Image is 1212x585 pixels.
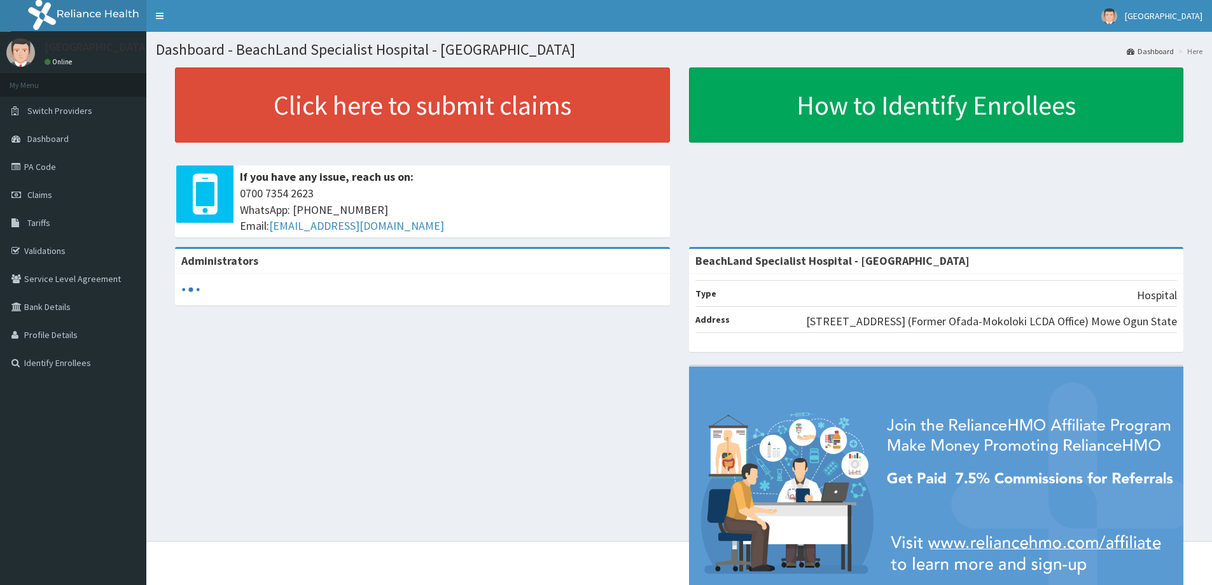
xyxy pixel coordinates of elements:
img: User Image [1101,8,1117,24]
p: [STREET_ADDRESS] (Former Ofada-Mokoloki LCDA Office) Mowe Ogun State [806,313,1177,330]
b: Address [695,314,730,325]
a: [EMAIL_ADDRESS][DOMAIN_NAME] [269,218,444,233]
svg: audio-loading [181,280,200,299]
span: Tariffs [27,217,50,229]
p: Hospital [1137,287,1177,304]
b: Administrators [181,253,258,268]
b: Type [695,288,716,299]
span: Dashboard [27,133,69,144]
b: If you have any issue, reach us on: [240,169,414,184]
a: How to Identify Enrollees [689,67,1184,143]
p: [GEOGRAPHIC_DATA] [45,41,150,53]
strong: BeachLand Specialist Hospital - [GEOGRAPHIC_DATA] [695,253,970,268]
a: Online [45,57,75,66]
span: 0700 7354 2623 WhatsApp: [PHONE_NUMBER] Email: [240,185,664,234]
h1: Dashboard - BeachLand Specialist Hospital - [GEOGRAPHIC_DATA] [156,41,1202,58]
span: Claims [27,189,52,201]
img: User Image [6,38,35,67]
a: Dashboard [1127,46,1174,57]
a: Click here to submit claims [175,67,670,143]
li: Here [1175,46,1202,57]
span: [GEOGRAPHIC_DATA] [1125,10,1202,22]
span: Switch Providers [27,105,92,116]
